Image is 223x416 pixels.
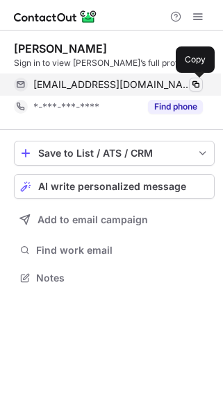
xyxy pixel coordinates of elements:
button: Notes [14,268,215,288]
button: save-profile-one-click [14,141,215,166]
button: AI write personalized message [14,174,215,199]
div: Save to List / ATS / CRM [38,148,190,159]
div: Sign in to view [PERSON_NAME]’s full profile [14,57,215,69]
span: Find work email [36,244,209,257]
button: Add to email campaign [14,207,215,232]
span: [EMAIL_ADDRESS][DOMAIN_NAME] [33,78,192,91]
button: Find work email [14,241,215,260]
button: Reveal Button [148,100,203,114]
span: Add to email campaign [38,214,148,225]
span: Notes [36,272,209,284]
span: AI write personalized message [38,181,186,192]
img: ContactOut v5.3.10 [14,8,97,25]
div: [PERSON_NAME] [14,42,107,55]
